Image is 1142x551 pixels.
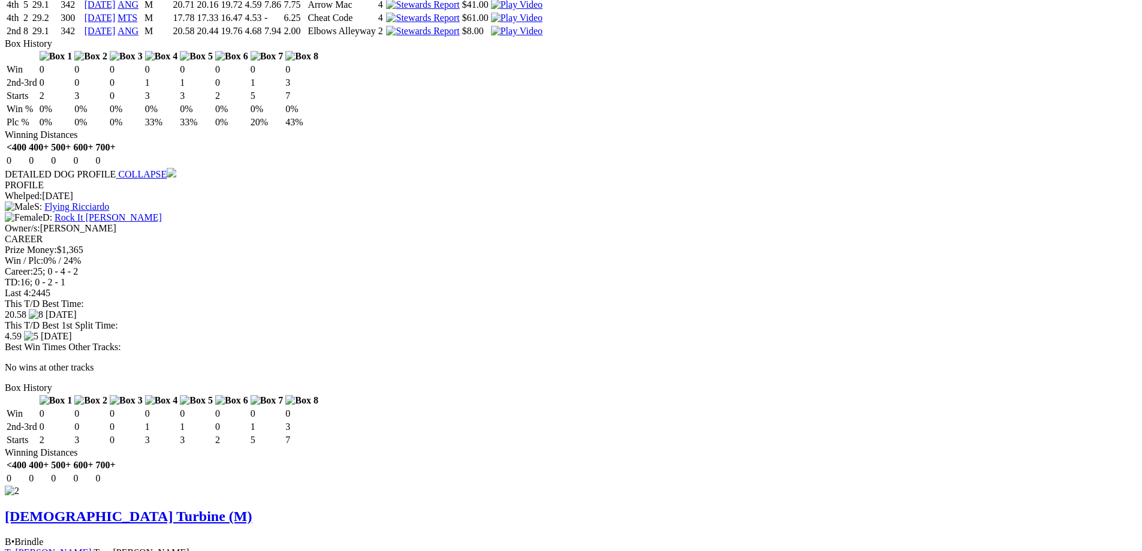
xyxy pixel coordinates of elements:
[144,434,179,446] td: 3
[179,434,213,446] td: 3
[215,64,249,76] td: 0
[74,103,108,115] td: 0%
[44,201,109,212] a: Flying Ricciardo
[144,408,179,420] td: 0
[74,421,108,433] td: 0
[6,77,38,89] td: 2nd-3rd
[109,77,143,89] td: 0
[5,38,1137,49] div: Box History
[5,342,121,352] span: Best Win Times Other Tracks:
[5,191,1137,201] div: [DATE]
[251,51,284,62] img: Box 7
[39,77,73,89] td: 0
[109,103,143,115] td: 0%
[6,408,38,420] td: Win
[180,395,213,406] img: Box 5
[462,25,489,37] td: $8.00
[180,51,213,62] img: Box 5
[6,64,38,76] td: Win
[244,12,262,24] td: 4.53
[95,141,116,153] th: 700+
[250,116,284,128] td: 20%
[39,90,73,102] td: 2
[73,472,94,484] td: 0
[5,180,1137,191] div: PROFILE
[95,472,116,484] td: 0
[144,25,171,37] td: M
[386,13,459,23] img: Stewards Report
[215,421,249,433] td: 0
[215,90,249,102] td: 2
[5,245,1137,255] div: $1,365
[85,26,116,36] a: [DATE]
[50,459,71,471] th: 500+
[215,408,249,420] td: 0
[6,25,22,37] td: 2nd
[5,212,43,223] img: Female
[110,395,143,406] img: Box 3
[5,309,26,320] span: 20.58
[73,459,94,471] th: 600+
[144,421,179,433] td: 1
[220,25,243,37] td: 19.76
[50,141,71,153] th: 500+
[264,25,282,37] td: 7.94
[23,12,31,24] td: 2
[5,245,57,255] span: Prize Money:
[220,12,243,24] td: 16.47
[5,486,19,496] img: 2
[250,421,284,433] td: 1
[6,155,27,167] td: 0
[74,434,108,446] td: 3
[285,77,319,89] td: 3
[73,155,94,167] td: 0
[386,26,459,37] img: Stewards Report
[5,255,1137,266] div: 0% / 24%
[307,12,376,24] td: Cheat Code
[116,169,176,179] a: COLLAPSE
[39,434,73,446] td: 2
[250,64,284,76] td: 0
[5,331,22,341] span: 4.59
[23,25,31,37] td: 8
[179,64,213,76] td: 0
[5,508,252,524] a: [DEMOGRAPHIC_DATA] Turbine (M)
[5,320,118,330] span: This T/D Best 1st Split Time:
[6,459,27,471] th: <400
[5,277,1137,288] div: 16; 0 - 2 - 1
[46,309,77,320] span: [DATE]
[215,103,249,115] td: 0%
[5,299,84,309] span: This T/D Best Time:
[5,277,20,287] span: TD:
[28,155,49,167] td: 0
[378,25,385,37] td: 2
[5,201,42,212] span: S:
[5,201,34,212] img: Male
[5,223,40,233] span: Owner/s:
[5,130,1137,140] div: Winning Distances
[74,395,107,406] img: Box 2
[491,26,543,37] img: Play Video
[109,434,143,446] td: 0
[6,421,38,433] td: 2nd-3rd
[74,408,108,420] td: 0
[6,472,27,484] td: 0
[215,51,248,62] img: Box 6
[264,12,282,24] td: -
[109,64,143,76] td: 0
[5,255,43,266] span: Win / Plc:
[285,395,318,406] img: Box 8
[74,77,108,89] td: 0
[40,395,73,406] img: Box 1
[179,77,213,89] td: 1
[285,434,319,446] td: 7
[5,168,1137,180] div: DETAILED DOG PROFILE
[285,116,319,128] td: 43%
[196,25,219,37] td: 20.44
[5,288,31,298] span: Last 4:
[5,212,52,222] span: D:
[28,472,49,484] td: 0
[32,25,59,37] td: 29.1
[28,141,49,153] th: 400+
[109,116,143,128] td: 0%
